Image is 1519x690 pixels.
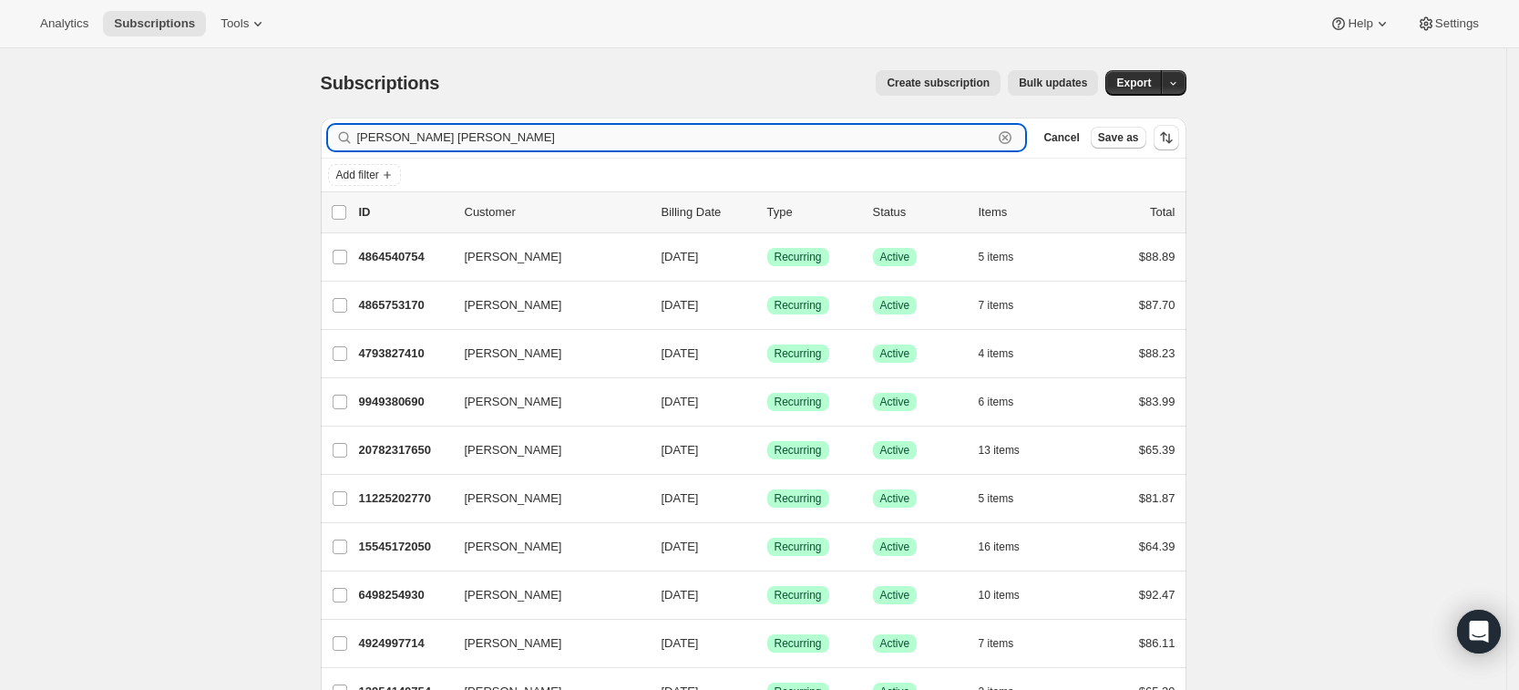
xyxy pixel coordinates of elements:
[996,129,1014,147] button: Clear
[662,443,699,457] span: [DATE]
[979,389,1034,415] button: 6 items
[1139,491,1175,505] span: $81.87
[454,484,636,513] button: [PERSON_NAME]
[328,164,401,186] button: Add filter
[359,203,450,221] p: ID
[979,631,1034,656] button: 7 items
[359,441,450,459] p: 20782317650
[662,250,699,263] span: [DATE]
[979,203,1070,221] div: Items
[1043,130,1079,145] span: Cancel
[359,586,450,604] p: 6498254930
[880,588,910,602] span: Active
[880,540,910,554] span: Active
[662,346,699,360] span: [DATE]
[880,636,910,651] span: Active
[775,491,822,506] span: Recurring
[465,489,562,508] span: [PERSON_NAME]
[979,588,1020,602] span: 10 items
[359,582,1175,608] div: 6498254930[PERSON_NAME][DATE]SuccessRecurringSuccessActive10 items$92.47
[662,203,753,221] p: Billing Date
[1139,298,1175,312] span: $87.70
[1139,346,1175,360] span: $88.23
[454,387,636,417] button: [PERSON_NAME]
[465,441,562,459] span: [PERSON_NAME]
[1435,16,1479,31] span: Settings
[1139,636,1175,650] span: $86.11
[775,346,822,361] span: Recurring
[979,244,1034,270] button: 5 items
[359,293,1175,318] div: 4865753170[PERSON_NAME][DATE]SuccessRecurringSuccessActive7 items$87.70
[465,248,562,266] span: [PERSON_NAME]
[979,636,1014,651] span: 7 items
[1457,610,1501,654] div: Open Intercom Messenger
[465,345,562,363] span: [PERSON_NAME]
[465,538,562,556] span: [PERSON_NAME]
[1036,127,1086,149] button: Cancel
[1348,16,1372,31] span: Help
[359,634,450,653] p: 4924997714
[103,11,206,36] button: Subscriptions
[359,203,1175,221] div: IDCustomerBilling DateTypeStatusItemsTotal
[775,298,822,313] span: Recurring
[454,581,636,610] button: [PERSON_NAME]
[887,76,990,90] span: Create subscription
[876,70,1001,96] button: Create subscription
[880,346,910,361] span: Active
[1139,250,1175,263] span: $88.89
[336,168,379,182] span: Add filter
[979,346,1014,361] span: 4 items
[359,345,450,363] p: 4793827410
[114,16,195,31] span: Subscriptions
[359,631,1175,656] div: 4924997714[PERSON_NAME][DATE]SuccessRecurringSuccessActive7 items$86.11
[465,393,562,411] span: [PERSON_NAME]
[873,203,964,221] p: Status
[979,491,1014,506] span: 5 items
[359,538,450,556] p: 15545172050
[979,486,1034,511] button: 5 items
[979,438,1040,463] button: 13 items
[1406,11,1490,36] button: Settings
[880,491,910,506] span: Active
[979,341,1034,366] button: 4 items
[454,436,636,465] button: [PERSON_NAME]
[1139,443,1175,457] span: $65.39
[465,296,562,314] span: [PERSON_NAME]
[221,16,249,31] span: Tools
[1019,76,1087,90] span: Bulk updates
[662,491,699,505] span: [DATE]
[979,250,1014,264] span: 5 items
[979,534,1040,560] button: 16 items
[979,582,1040,608] button: 10 items
[359,389,1175,415] div: 9949380690[PERSON_NAME][DATE]SuccessRecurringSuccessActive6 items$83.99
[40,16,88,31] span: Analytics
[454,291,636,320] button: [PERSON_NAME]
[662,540,699,553] span: [DATE]
[1008,70,1098,96] button: Bulk updates
[775,443,822,458] span: Recurring
[880,298,910,313] span: Active
[359,296,450,314] p: 4865753170
[662,395,699,408] span: [DATE]
[979,298,1014,313] span: 7 items
[662,298,699,312] span: [DATE]
[359,438,1175,463] div: 20782317650[PERSON_NAME][DATE]SuccessRecurringSuccessActive13 items$65.39
[979,443,1020,458] span: 13 items
[359,341,1175,366] div: 4793827410[PERSON_NAME][DATE]SuccessRecurringSuccessActive4 items$88.23
[979,293,1034,318] button: 7 items
[662,636,699,650] span: [DATE]
[1139,588,1175,602] span: $92.47
[359,248,450,266] p: 4864540754
[465,634,562,653] span: [PERSON_NAME]
[465,203,647,221] p: Customer
[357,125,993,150] input: Filter subscribers
[767,203,858,221] div: Type
[465,586,562,604] span: [PERSON_NAME]
[1154,125,1179,150] button: Sort the results
[359,393,450,411] p: 9949380690
[1139,395,1175,408] span: $83.99
[775,250,822,264] span: Recurring
[880,443,910,458] span: Active
[1139,540,1175,553] span: $64.39
[359,486,1175,511] div: 11225202770[PERSON_NAME][DATE]SuccessRecurringSuccessActive5 items$81.87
